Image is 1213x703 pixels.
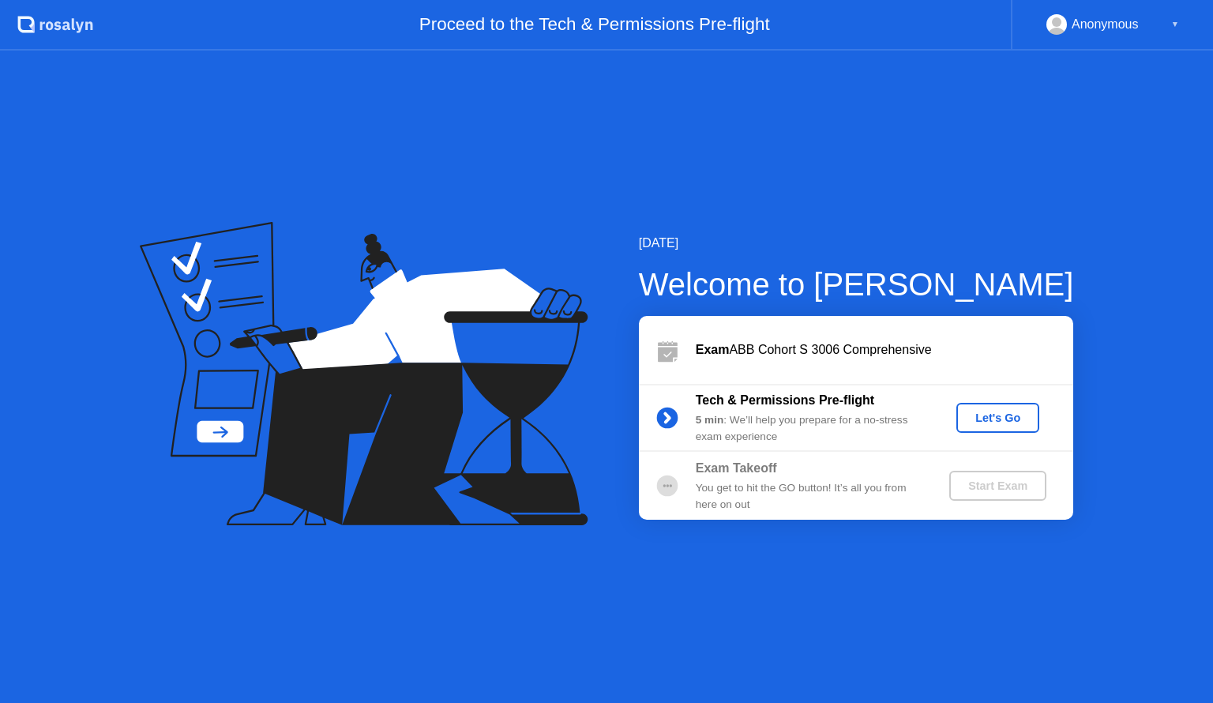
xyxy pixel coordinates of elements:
button: Start Exam [949,471,1046,501]
div: Anonymous [1072,14,1139,35]
b: Exam [696,343,730,356]
div: Let's Go [963,412,1033,424]
b: Tech & Permissions Pre-flight [696,393,874,407]
div: Welcome to [PERSON_NAME] [639,261,1074,308]
button: Let's Go [956,403,1039,433]
b: 5 min [696,414,724,426]
div: : We’ll help you prepare for a no-stress exam experience [696,412,923,445]
div: Start Exam [956,479,1040,492]
div: [DATE] [639,234,1074,253]
div: ▼ [1171,14,1179,35]
b: Exam Takeoff [696,461,777,475]
div: You get to hit the GO button! It’s all you from here on out [696,480,923,513]
div: ABB Cohort S 3006 Comprehensive [696,340,1073,359]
